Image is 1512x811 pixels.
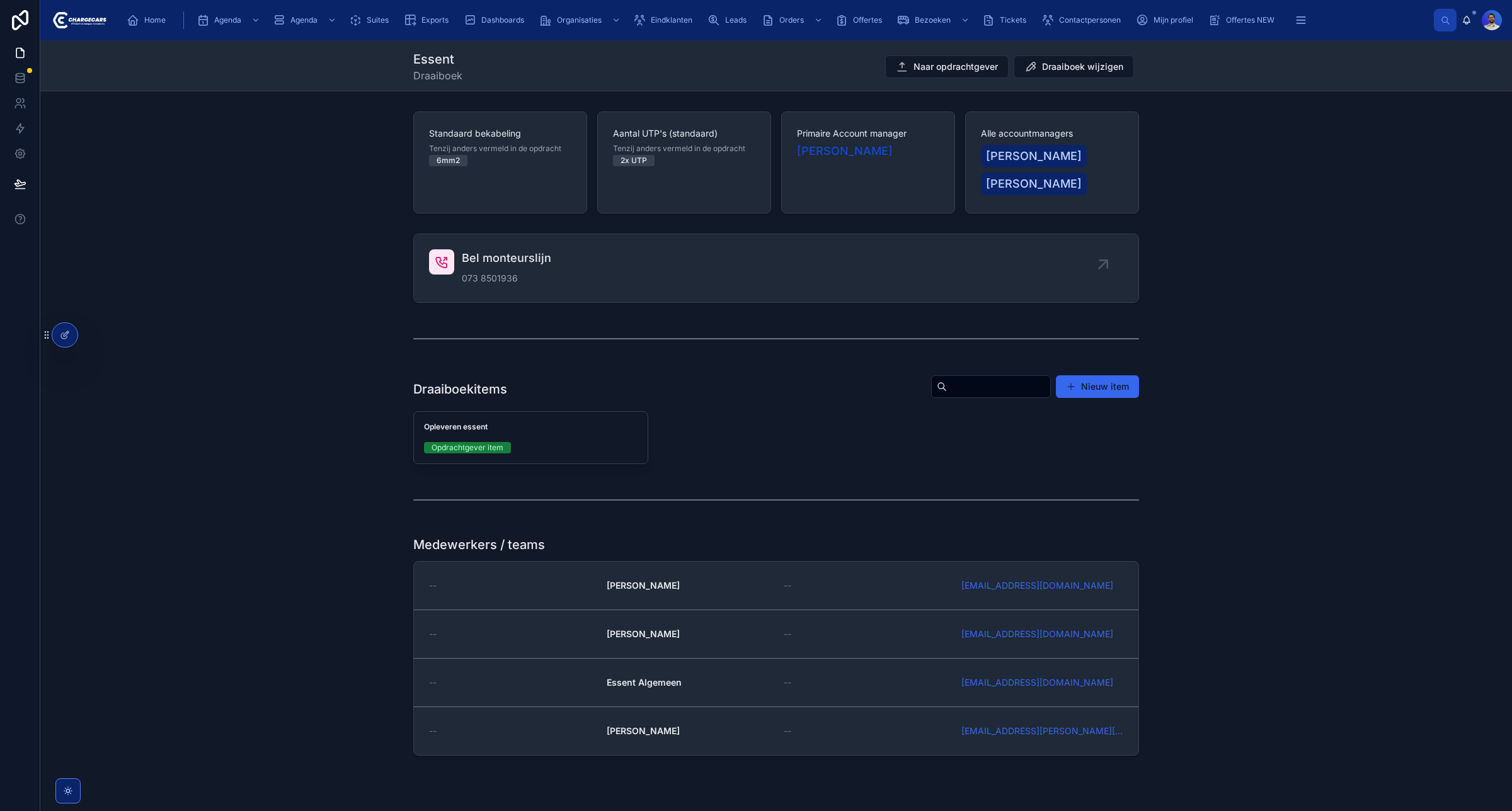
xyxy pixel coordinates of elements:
span: Orders [779,15,804,25]
span: Offertes NEW [1226,15,1274,25]
a: Bel monteurslijn073 8501936 [414,234,1138,302]
img: App logo [50,10,106,30]
span: Tickets [1000,15,1026,25]
a: Eindklanten [629,9,701,31]
h1: Medewerkers / teams [413,536,545,553]
a: [PERSON_NAME] [981,145,1087,167]
a: [EMAIL_ADDRESS][PERSON_NAME][DOMAIN_NAME] [961,725,1124,737]
span: Bezoeken [915,15,951,25]
button: Naar opdrachtgever [885,55,1009,78]
span: Tenzij anders vermeld in de opdracht [613,144,745,154]
a: Agenda [269,9,343,31]
span: Agenda [214,15,241,25]
div: 2x UTP [621,155,647,166]
a: Dashboards [460,9,533,31]
a: [EMAIL_ADDRESS][DOMAIN_NAME] [961,676,1113,689]
a: --Essent Algemeen--[EMAIL_ADDRESS][DOMAIN_NAME] [414,658,1138,706]
strong: Opleveren essent [424,422,488,431]
a: [EMAIL_ADDRESS][DOMAIN_NAME] [961,628,1113,640]
a: [PERSON_NAME] [797,142,893,160]
a: Orders [758,9,829,31]
span: Organisaties [557,15,602,25]
span: 073 8501936 [462,272,551,285]
span: -- [784,725,791,737]
span: Mijn profiel [1154,15,1193,25]
a: [PERSON_NAME] [981,173,1087,195]
span: [PERSON_NAME] [986,175,1082,193]
a: Suites [345,9,398,31]
a: Tickets [978,9,1035,31]
a: Leads [704,9,755,31]
span: Offertes [853,15,882,25]
a: --[PERSON_NAME]--[EMAIL_ADDRESS][PERSON_NAME][DOMAIN_NAME] [414,706,1138,755]
a: Opleveren essentOpdrachtgever item [413,411,648,464]
span: Suites [367,15,389,25]
span: Contactpersonen [1059,15,1121,25]
span: -- [429,676,437,689]
span: -- [429,579,437,592]
h1: Essent [413,50,462,68]
div: Opdrachtgever item [432,442,503,453]
strong: [PERSON_NAME] [607,725,680,736]
button: Draaiboek wijzigen [1014,55,1134,78]
button: Nieuw item [1056,375,1139,398]
a: Organisaties [535,9,627,31]
span: [PERSON_NAME] [986,147,1082,165]
strong: [PERSON_NAME] [607,628,680,639]
a: --[PERSON_NAME]--[EMAIL_ADDRESS][DOMAIN_NAME] [414,562,1138,610]
span: Naar opdrachtgever [913,60,998,73]
span: Draaiboek [413,68,462,83]
a: [EMAIL_ADDRESS][DOMAIN_NAME] [961,579,1113,592]
span: -- [784,628,791,640]
a: Mijn profiel [1132,9,1202,31]
a: Contactpersonen [1038,9,1130,31]
a: Home [123,9,175,31]
span: Leads [725,15,747,25]
span: Eindklanten [651,15,692,25]
a: Bezoeken [893,9,976,31]
a: Exports [400,9,457,31]
span: Exports [421,15,449,25]
span: -- [784,579,791,592]
a: --[PERSON_NAME]--[EMAIL_ADDRESS][DOMAIN_NAME] [414,610,1138,658]
div: scrollable content [117,6,1434,34]
h1: Draaiboekitems [413,380,507,398]
span: Dashboards [481,15,524,25]
span: Draaiboek wijzigen [1042,60,1123,73]
a: Agenda [193,9,266,31]
span: Agenda [290,15,318,25]
span: -- [429,628,437,640]
span: Home [144,15,166,25]
strong: Essent Algemeen [607,677,682,688]
span: -- [784,676,791,689]
strong: [PERSON_NAME] [607,580,680,591]
span: Aantal UTP's (standaard) [613,127,755,140]
span: Alle accountmanagers [981,127,1123,140]
span: Standaard bekabeling [429,127,571,140]
a: Offertes NEW [1205,9,1283,31]
span: Primaire Account manager [797,127,939,140]
span: Tenzij anders vermeld in de opdracht [429,144,561,154]
div: 6mm2 [437,155,460,166]
span: Bel monteurslijn [462,249,551,267]
a: Offertes [832,9,891,31]
span: -- [429,725,437,737]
